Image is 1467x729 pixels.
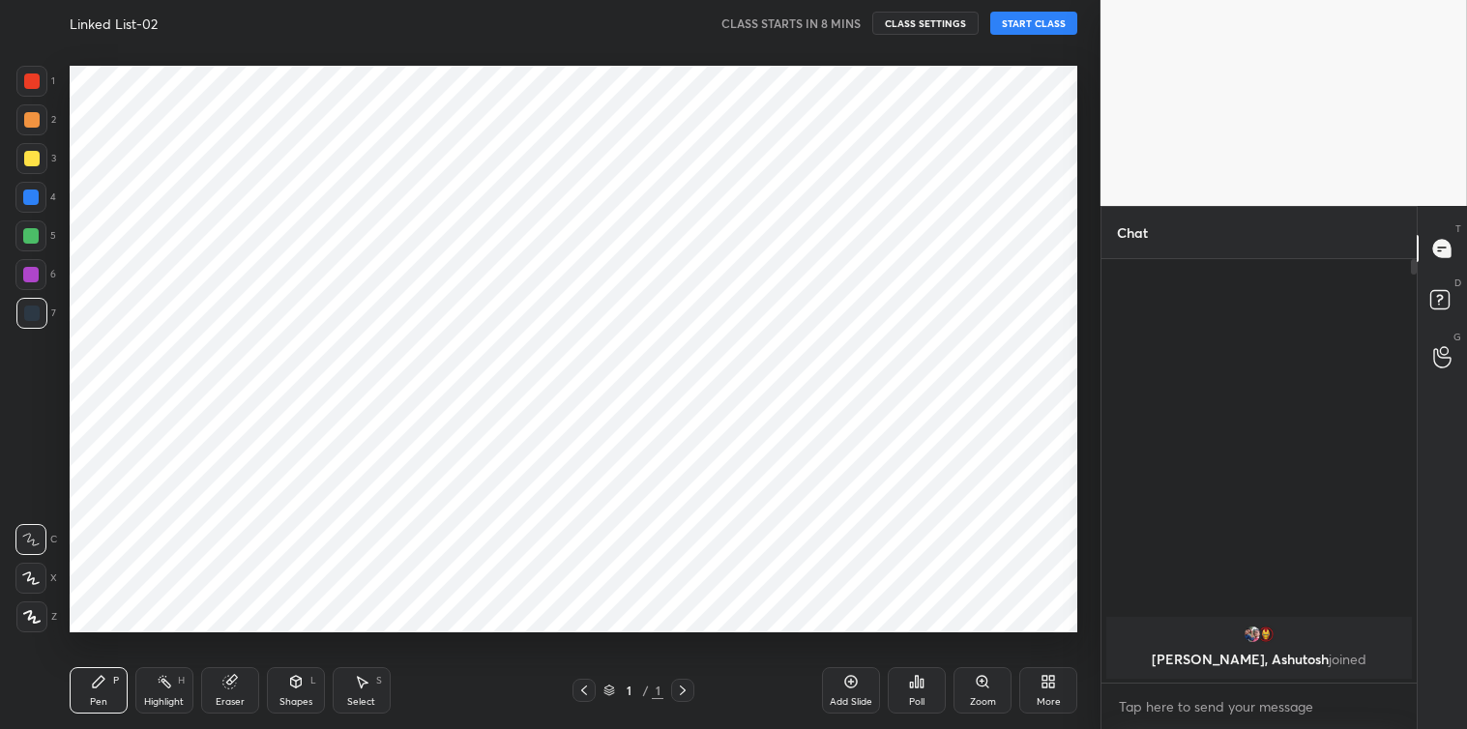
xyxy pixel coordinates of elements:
[15,563,57,594] div: X
[376,676,382,685] div: S
[16,104,56,135] div: 2
[830,697,872,707] div: Add Slide
[16,66,55,97] div: 1
[15,259,56,290] div: 6
[1455,221,1461,236] p: T
[990,12,1077,35] button: START CLASS
[70,15,158,33] h4: Linked List-02
[216,697,245,707] div: Eraser
[279,697,312,707] div: Shapes
[1101,207,1163,258] p: Chat
[642,685,648,696] div: /
[1101,613,1417,683] div: grid
[15,182,56,213] div: 4
[1037,697,1061,707] div: More
[909,697,924,707] div: Poll
[1329,650,1366,668] span: joined
[1243,625,1262,644] img: b038987c98dc4a92aa9e0b4a5bd5125a.35641952_3
[619,685,638,696] div: 1
[1256,625,1276,644] img: 57fa73ed9ffb438299f8b0b7168da4d1.jpg
[1454,276,1461,290] p: D
[16,143,56,174] div: 3
[652,682,663,699] div: 1
[970,697,996,707] div: Zoom
[16,601,57,632] div: Z
[113,676,119,685] div: P
[178,676,185,685] div: H
[872,12,979,35] button: CLASS SETTINGS
[144,697,184,707] div: Highlight
[721,15,861,32] h5: CLASS STARTS IN 8 MINS
[16,298,56,329] div: 7
[347,697,375,707] div: Select
[310,676,316,685] div: L
[1453,330,1461,344] p: G
[15,220,56,251] div: 5
[15,524,57,555] div: C
[1118,652,1400,667] p: [PERSON_NAME], Ashutosh
[90,697,107,707] div: Pen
